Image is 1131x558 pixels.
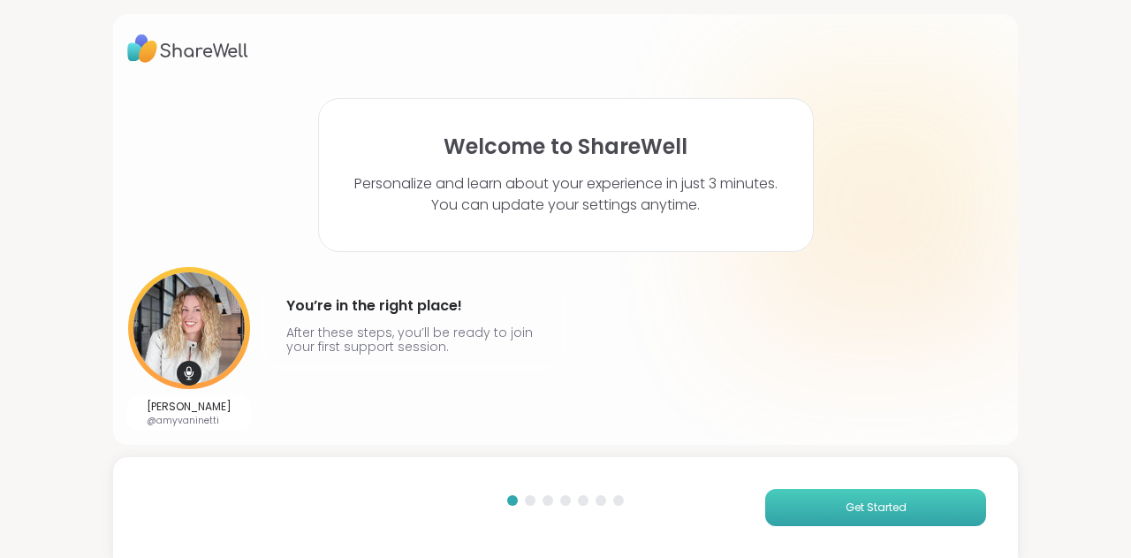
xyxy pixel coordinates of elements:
[286,292,541,320] h4: You’re in the right place!
[286,325,541,354] p: After these steps, you’ll be ready to join your first support session.
[147,414,232,427] p: @amyvaninetti
[444,134,687,159] h1: Welcome to ShareWell
[354,173,778,216] p: Personalize and learn about your experience in just 3 minutes. You can update your settings anytime.
[846,500,907,516] span: Get Started
[765,489,986,526] button: Get Started
[147,400,232,414] p: [PERSON_NAME]
[177,361,201,386] img: mic icon
[128,267,250,389] img: User image
[127,28,248,69] img: ShareWell Logo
